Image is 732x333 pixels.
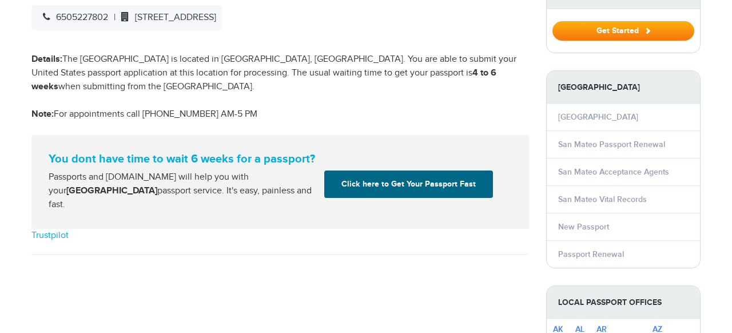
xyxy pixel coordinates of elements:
[558,195,647,204] a: San Mateo Vital Records
[44,171,320,212] div: Passports and [DOMAIN_NAME] will help you with your passport service. It's easy, painless and fast.
[547,286,700,319] strong: Local Passport Offices
[31,68,496,92] strong: 4 to 6 weeks
[31,230,69,241] a: Trustpilot
[31,108,529,121] p: For appointments call [PHONE_NUMBER] AM-5 PM
[31,109,54,120] strong: Note:
[558,167,669,177] a: San Mateo Acceptance Agents
[31,5,222,30] div: |
[558,112,638,122] a: [GEOGRAPHIC_DATA]
[49,152,512,166] strong: You dont have time to wait 6 weeks for a passport?
[558,140,665,149] a: San Mateo Passport Renewal
[558,249,624,259] a: Passport Renewal
[324,171,493,198] a: Click here to Get Your Passport Fast
[31,53,529,94] p: The [GEOGRAPHIC_DATA] is located in [GEOGRAPHIC_DATA], [GEOGRAPHIC_DATA]. You are able to submit ...
[31,54,62,65] strong: Details:
[116,12,216,23] span: [STREET_ADDRESS]
[552,26,694,35] a: Get Started
[66,185,157,196] strong: [GEOGRAPHIC_DATA]
[552,21,694,41] button: Get Started
[547,71,700,104] strong: [GEOGRAPHIC_DATA]
[37,12,108,23] span: 6505227802
[558,222,609,232] a: New Passport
